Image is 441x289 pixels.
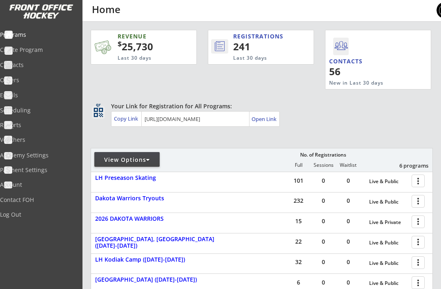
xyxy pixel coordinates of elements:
div: 0 [311,239,336,244]
div: No. of Registrations [298,152,348,158]
div: Last 30 days [233,55,280,62]
div: View Options [94,156,160,164]
div: Full [286,162,311,168]
div: 6 programs [386,162,428,169]
div: 0 [311,259,336,265]
div: REVENUE [118,32,165,40]
div: 0 [336,239,361,244]
button: more_vert [412,276,425,289]
div: 56 [329,65,379,78]
div: Last 30 days [118,55,165,62]
div: 0 [336,280,361,285]
div: CONTACTS [329,57,366,65]
div: New in Last 30 days [329,80,393,87]
sup: $ [118,39,122,49]
div: Live & Public [369,240,408,246]
div: [GEOGRAPHIC_DATA], [GEOGRAPHIC_DATA] ([DATE]-[DATE]) [95,236,223,250]
div: 101 [286,178,311,184]
div: 0 [336,259,361,265]
div: 32 [286,259,311,265]
div: Live & Public [369,280,408,286]
div: 0 [311,280,336,285]
div: 22 [286,239,311,244]
div: Waitlist [336,162,360,168]
div: Your Link for Registration for All Programs: [111,102,408,110]
div: 0 [336,198,361,204]
div: Open Link [252,116,277,123]
button: more_vert [412,195,425,208]
div: Sessions [311,162,336,168]
div: 0 [336,218,361,224]
div: [GEOGRAPHIC_DATA] ([DATE]-[DATE]) [95,276,223,283]
div: Live & Public [369,199,408,205]
div: 232 [286,198,311,204]
div: 0 [311,178,336,184]
div: 6 [286,280,311,285]
div: 241 [233,40,286,54]
div: 2026 DAKOTA WARRIORS [95,215,223,222]
div: 0 [311,198,336,204]
div: 25,730 [118,40,171,54]
div: Live & Private [369,220,408,225]
div: 0 [336,178,361,184]
div: 15 [286,218,311,224]
div: 0 [311,218,336,224]
div: Copy Link [114,115,140,122]
div: LH Kodiak Camp ([DATE]-[DATE]) [95,256,223,263]
button: more_vert [412,236,425,249]
div: qr [93,102,103,108]
div: Live & Public [369,260,408,266]
button: more_vert [412,256,425,269]
div: REGISTRATIONS [233,32,284,40]
div: LH Preseason Skating [95,175,223,181]
button: qr_code [92,106,105,119]
div: Live & Public [369,179,408,184]
div: Dakota Warriors Tryouts [95,195,223,202]
a: Open Link [252,113,277,125]
button: more_vert [412,175,425,187]
button: more_vert [412,215,425,228]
